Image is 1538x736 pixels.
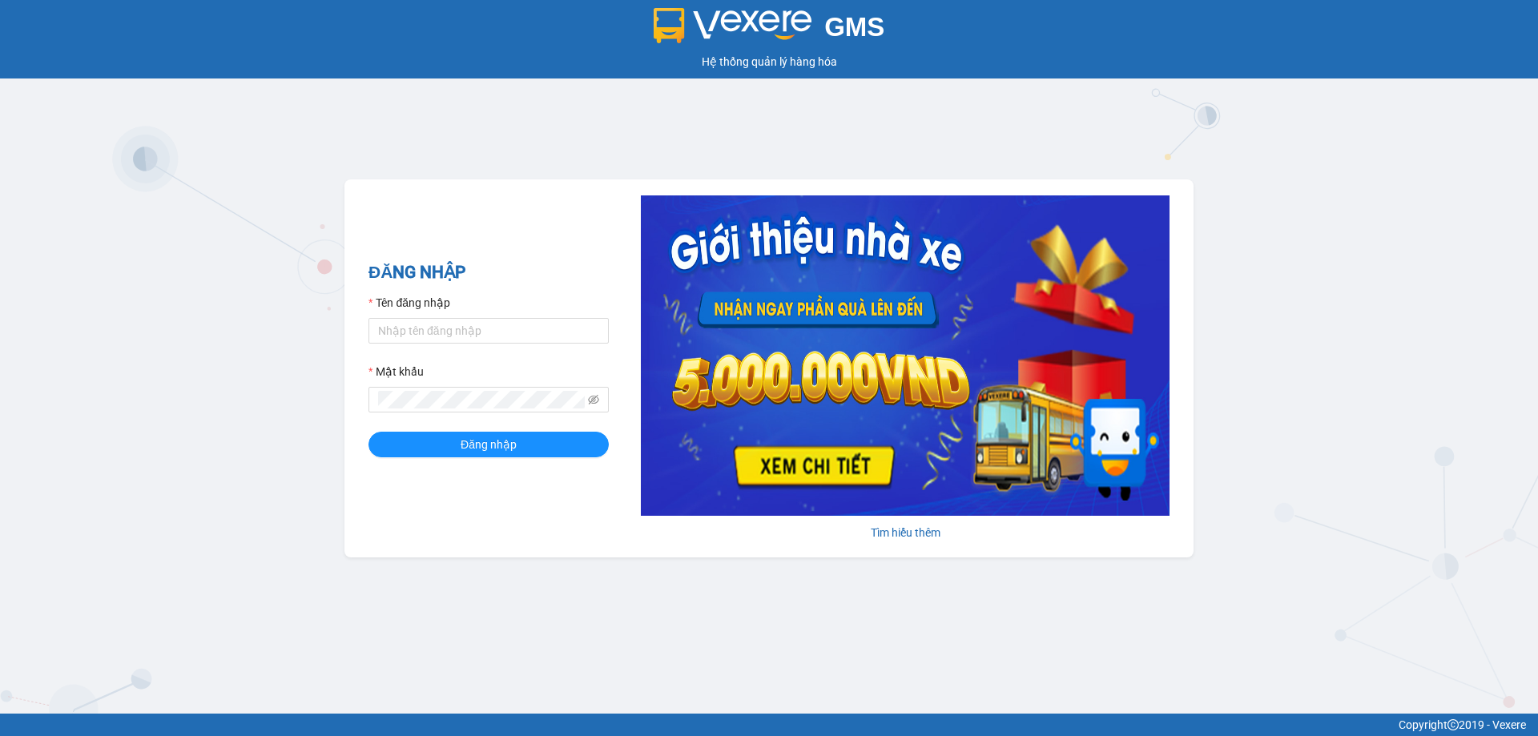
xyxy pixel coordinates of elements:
a: GMS [654,24,885,37]
button: Đăng nhập [368,432,609,457]
span: copyright [1447,719,1459,730]
input: Tên đăng nhập [368,318,609,344]
h2: ĐĂNG NHẬP [368,259,609,286]
img: banner-0 [641,195,1170,516]
span: Đăng nhập [461,436,517,453]
div: Copyright 2019 - Vexere [12,716,1526,734]
span: GMS [824,12,884,42]
img: logo 2 [654,8,812,43]
span: eye-invisible [588,394,599,405]
label: Mật khẩu [368,363,424,380]
div: Hệ thống quản lý hàng hóa [4,53,1534,70]
input: Mật khẩu [378,391,585,408]
label: Tên đăng nhập [368,294,450,312]
div: Tìm hiểu thêm [641,524,1170,541]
